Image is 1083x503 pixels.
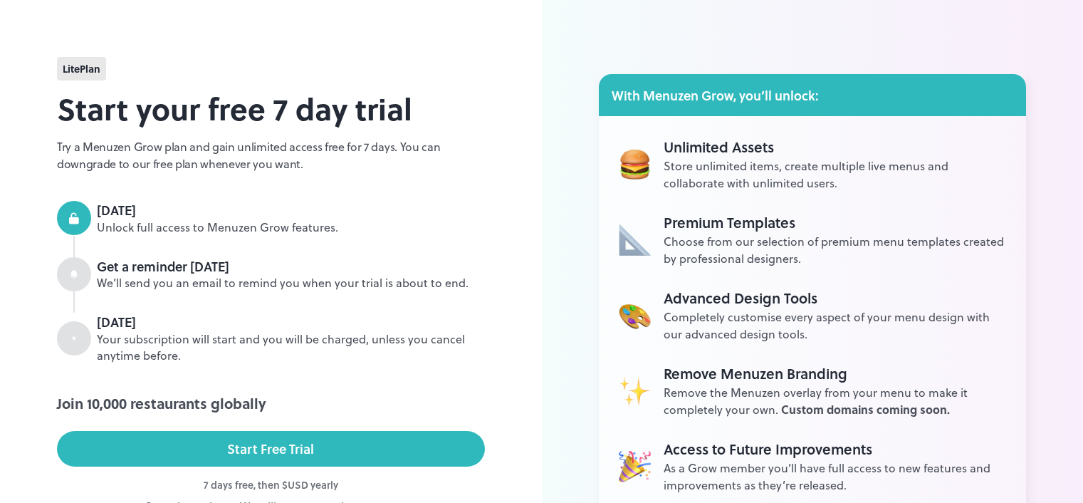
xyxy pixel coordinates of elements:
div: [DATE] [97,313,485,331]
div: With Menuzen Grow, you’ll unlock: [599,74,1027,116]
div: Get a reminder [DATE] [97,257,485,276]
div: Start Free Trial [227,438,314,460]
button: Start Free Trial [57,431,485,467]
span: Custom domains coming soon. [781,401,950,418]
img: Unlimited Assets [619,224,651,256]
div: Access to Future Improvements [664,438,1007,460]
div: Join 10,000 restaurants globally [57,393,485,414]
div: Unlock full access to Menuzen Grow features. [97,219,485,236]
div: Remove Menuzen Branding [664,363,1007,384]
div: Choose from our selection of premium menu templates created by professional designers. [664,233,1007,267]
img: Unlimited Assets [619,148,651,180]
div: Completely customise every aspect of your menu design with our advanced design tools. [664,308,1007,343]
div: 7 days free, then $ USD yearly [57,477,485,492]
div: Unlimited Assets [664,136,1007,157]
h2: Start your free 7 day trial [57,86,485,131]
div: Remove the Menuzen overlay from your menu to make it completely your own. [664,384,1007,418]
div: [DATE] [97,201,485,219]
div: Store unlimited items, create multiple live menus and collaborate with unlimited users. [664,157,1007,192]
div: Premium Templates [664,212,1007,233]
img: Unlimited Assets [619,375,651,407]
p: Try a Menuzen Grow plan and gain unlimited access free for 7 days. You can downgrade to our free ... [57,138,485,172]
img: Unlimited Assets [619,299,651,331]
div: As a Grow member you’ll have full access to new features and improvements as they’re released. [664,460,1007,494]
div: Advanced Design Tools [664,287,1007,308]
div: Your subscription will start and you will be charged, unless you cancel anytime before. [97,331,485,364]
span: lite Plan [63,61,100,76]
div: We’ll send you an email to remind you when your trial is about to end. [97,275,485,291]
img: Unlimited Assets [619,450,651,482]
